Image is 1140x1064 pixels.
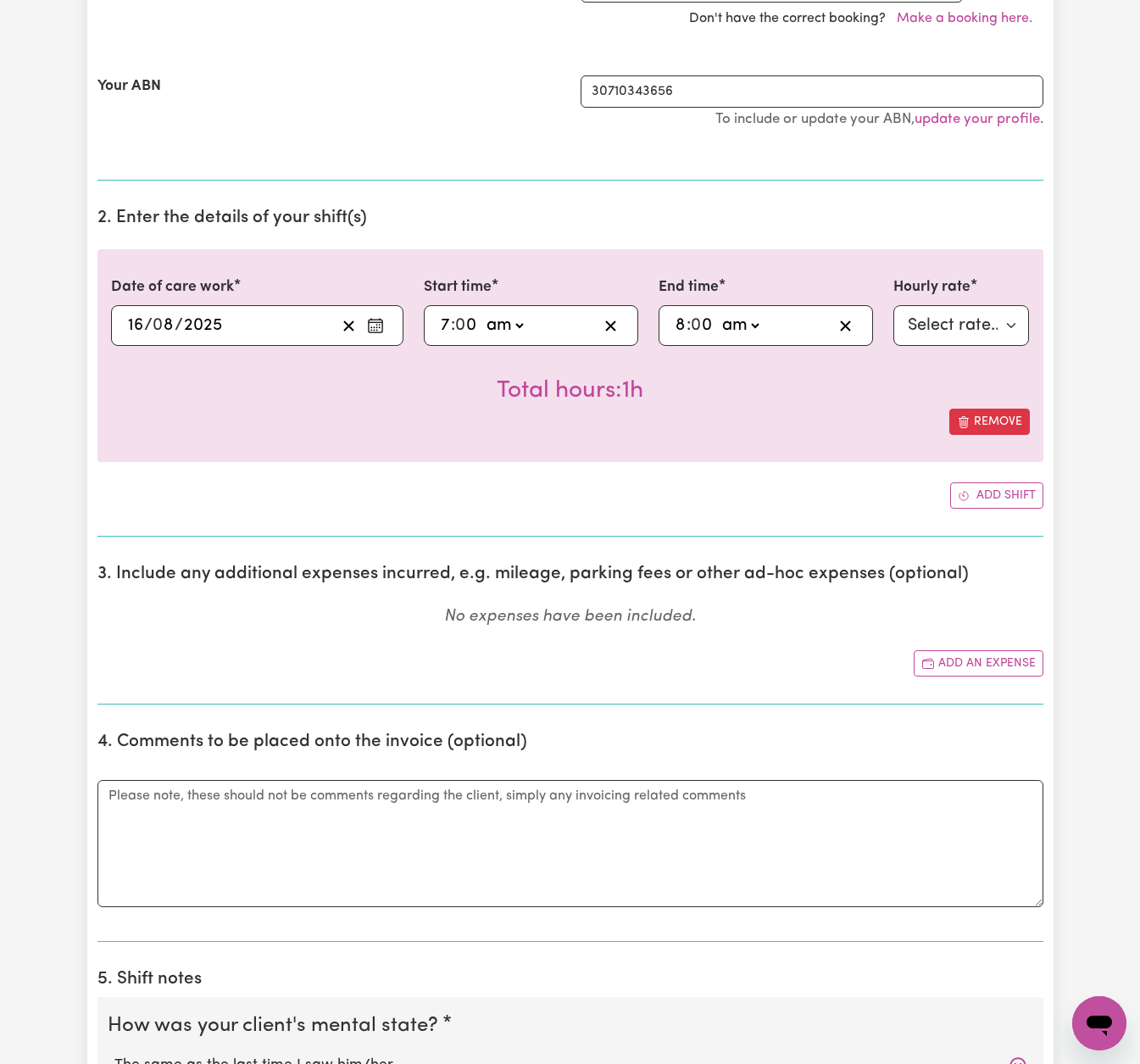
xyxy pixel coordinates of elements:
button: Remove this shift [949,409,1030,435]
label: Start time [424,276,492,298]
input: -- [692,313,714,338]
span: : [451,316,455,335]
span: / [144,316,153,335]
span: Total hours worked: 1 hour [497,379,643,403]
button: Add another shift [950,482,1043,509]
input: -- [440,313,451,338]
label: Your ABN [97,75,161,97]
button: Enter the date of care work [362,313,389,338]
label: End time [659,276,719,298]
small: To include or update your ABN, . [715,112,1043,126]
h2: 2. Enter the details of your shift(s) [97,208,1043,229]
legend: How was your client's mental state? [108,1011,445,1041]
input: -- [675,313,687,338]
h2: 4. Comments to be placed onto the invoice (optional) [97,732,1043,753]
h2: 5. Shift notes [97,969,1043,990]
span: : [687,316,691,335]
label: Date of care work [111,276,234,298]
input: -- [153,313,175,338]
span: 0 [153,317,163,334]
input: -- [456,313,478,338]
input: ---- [183,313,223,338]
span: / [175,316,183,335]
button: Make a booking here. [886,3,1043,35]
span: 0 [691,317,701,334]
button: Clear date [336,313,362,338]
input: -- [127,313,144,338]
h2: 3. Include any additional expenses incurred, e.g. mileage, parking fees or other ad-hoc expenses ... [97,564,1043,585]
em: No expenses have been included. [444,609,696,625]
span: 0 [455,317,465,334]
label: Hourly rate [893,276,970,298]
button: Add another expense [914,650,1043,677]
iframe: Button to launch messaging window [1072,996,1126,1050]
span: Don't have the correct booking? [689,12,1043,25]
a: update your profile [915,112,1040,126]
